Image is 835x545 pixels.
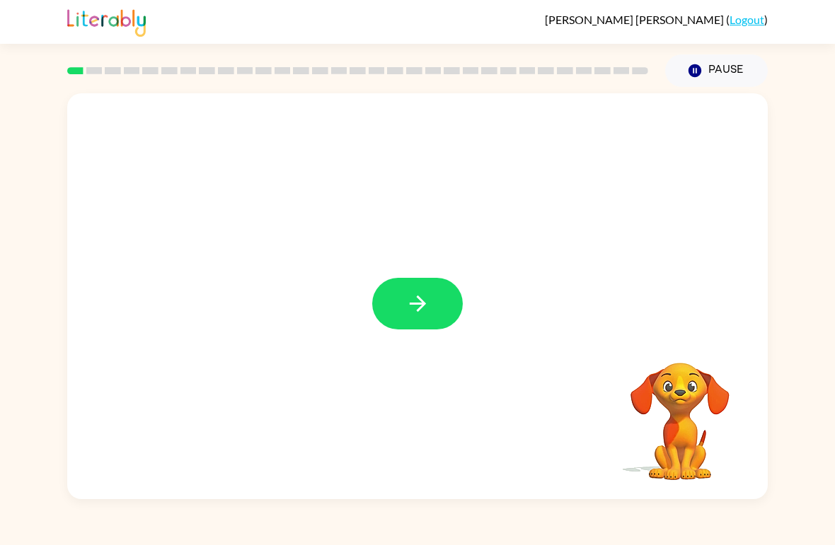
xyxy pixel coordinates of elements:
div: ( ) [545,13,768,26]
a: Logout [730,13,764,26]
img: Literably [67,6,146,37]
video: Your browser must support playing .mp4 files to use Literably. Please try using another browser. [609,341,751,482]
span: [PERSON_NAME] [PERSON_NAME] [545,13,726,26]
button: Pause [665,54,768,87]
